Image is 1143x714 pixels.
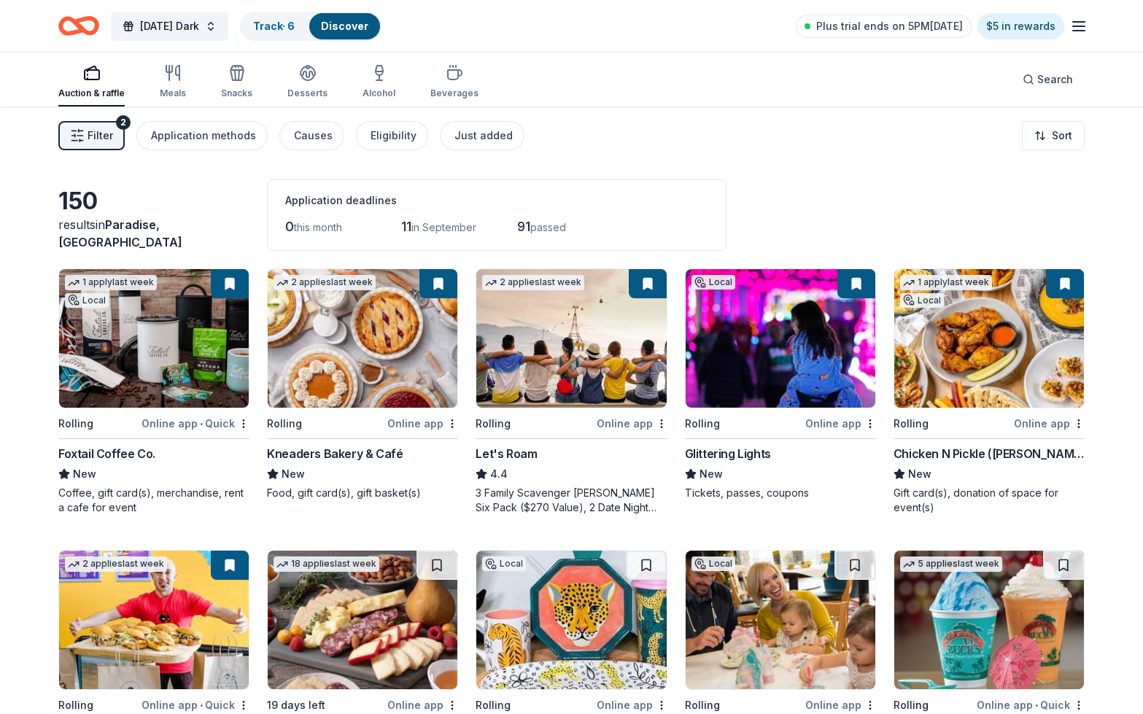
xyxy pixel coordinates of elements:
a: Track· 6 [253,20,295,32]
div: 18 applies last week [274,556,379,572]
span: • [200,699,203,711]
div: 2 applies last week [65,556,167,572]
span: Filter [88,127,113,144]
img: Image for Color Me Mine (Henderson) [476,551,666,689]
span: Paradise, [GEOGRAPHIC_DATA] [58,217,182,249]
div: Online app [597,696,667,714]
button: Snacks [221,58,252,106]
div: Causes [294,127,333,144]
div: Application deadlines [285,192,708,209]
div: Online app [387,414,458,432]
img: Image for Bahama Buck's [894,551,1084,689]
button: Track· 6Discover [240,12,381,41]
button: Application methods [136,121,268,150]
span: Plus trial ends on 5PM[DATE] [816,18,963,35]
div: Rolling [476,415,511,432]
button: Filter2 [58,121,125,150]
div: Local [691,556,735,571]
span: 11 [401,219,411,234]
div: Gift card(s), donation of space for event(s) [894,486,1085,515]
div: Beverages [430,88,478,99]
div: Meals [160,88,186,99]
span: New [908,465,931,483]
div: Rolling [58,415,93,432]
div: 3 Family Scavenger [PERSON_NAME] Six Pack ($270 Value), 2 Date Night Scavenger [PERSON_NAME] Two ... [476,486,667,515]
button: Sort [1022,121,1085,150]
span: • [1035,699,1038,711]
img: Image for Kneaders Bakery & Café [268,269,457,408]
button: Just added [440,121,524,150]
div: Rolling [894,696,929,714]
a: Image for Glittering LightsLocalRollingOnline appGlittering LightsNewTickets, passes, coupons [685,268,876,500]
span: this month [294,221,342,233]
img: Image for Foxtail Coffee Co. [59,269,249,408]
div: Online app [597,414,667,432]
a: $5 in rewards [977,13,1064,39]
div: 1 apply last week [900,275,992,290]
div: Rolling [58,696,93,714]
div: Snacks [221,88,252,99]
button: Auction & raffle [58,58,125,106]
div: Kneaders Bakery & Café [267,445,403,462]
div: Rolling [476,696,511,714]
div: Online app [805,696,876,714]
div: Alcohol [363,88,395,99]
button: Search [1011,65,1085,94]
button: Eligibility [356,121,428,150]
button: [DATE] Dark [111,12,228,41]
span: passed [530,221,566,233]
span: in September [411,221,476,233]
img: Image for Let's Roam [476,269,666,408]
button: Desserts [287,58,328,106]
div: 150 [58,187,249,216]
div: 19 days left [267,696,325,714]
span: 4.4 [490,465,508,483]
div: Rolling [894,415,929,432]
a: Image for Kneaders Bakery & Café2 applieslast weekRollingOnline appKneaders Bakery & CaféNewFood,... [267,268,458,500]
button: Beverages [430,58,478,106]
div: Auction & raffle [58,88,125,99]
img: Image for Glittering Lights [686,269,875,408]
a: Home [58,9,99,43]
span: in [58,217,182,249]
button: Alcohol [363,58,395,106]
a: Plus trial ends on 5PM[DATE] [796,15,972,38]
div: Local [691,275,735,290]
div: Online app Quick [142,696,249,714]
a: Image for Let's Roam2 applieslast weekRollingOnline appLet's Roam4.43 Family Scavenger [PERSON_NA... [476,268,667,515]
span: [DATE] Dark [140,18,199,35]
div: Just added [454,127,513,144]
div: Desserts [287,88,328,99]
div: Local [482,556,526,571]
div: Coffee, gift card(s), merchandise, rent a cafe for event [58,486,249,515]
button: Causes [279,121,344,150]
div: Local [900,293,944,308]
span: 91 [517,219,530,234]
div: 2 applies last week [482,275,584,290]
a: Discover [321,20,368,32]
span: New [73,465,96,483]
a: Image for Chicken N Pickle (Henderson)1 applylast weekLocalRollingOnline appChicken N Pickle ([PE... [894,268,1085,515]
div: Foxtail Coffee Co. [58,445,155,462]
img: Image for Ike's Sandwiches [59,551,249,689]
div: Local [65,293,109,308]
div: 1 apply last week [65,275,157,290]
div: Rolling [685,696,720,714]
div: results [58,216,249,251]
div: Food, gift card(s), gift basket(s) [267,486,458,500]
img: Image for Gourmet Gift Baskets [268,551,457,689]
div: 2 applies last week [274,275,376,290]
div: Rolling [267,415,302,432]
span: New [282,465,305,483]
span: • [200,418,203,430]
div: Online app [1014,414,1085,432]
span: Sort [1052,127,1072,144]
div: Online app [387,696,458,714]
img: Image for Chicken N Pickle (Henderson) [894,269,1084,408]
div: 5 applies last week [900,556,1002,572]
div: Eligibility [371,127,416,144]
div: Rolling [685,415,720,432]
span: Search [1037,71,1073,88]
div: Online app Quick [142,414,249,432]
div: Glittering Lights [685,445,771,462]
